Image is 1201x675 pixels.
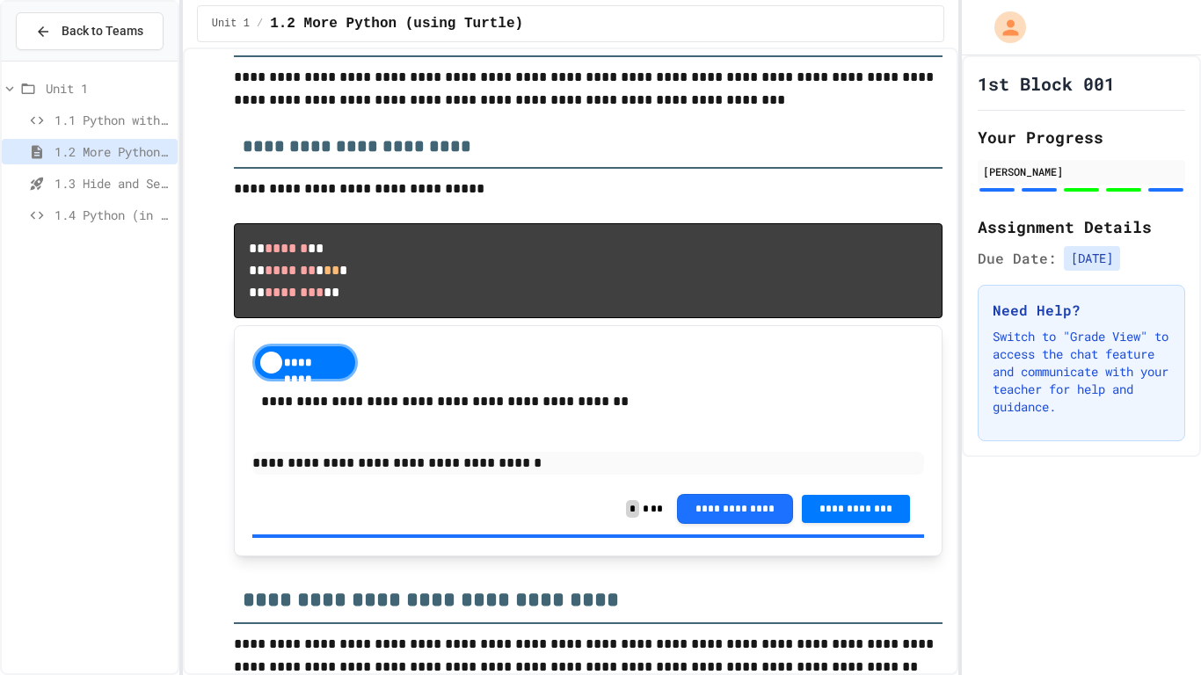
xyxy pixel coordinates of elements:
[978,214,1185,239] h2: Assignment Details
[46,79,171,98] span: Unit 1
[55,142,171,161] span: 1.2 More Python (using Turtle)
[55,111,171,129] span: 1.1 Python with Turtle
[257,17,263,31] span: /
[55,174,171,192] span: 1.3 Hide and Seek
[976,7,1030,47] div: My Account
[16,12,164,50] button: Back to Teams
[993,328,1170,416] p: Switch to "Grade View" to access the chat feature and communicate with your teacher for help and ...
[993,300,1170,321] h3: Need Help?
[212,17,250,31] span: Unit 1
[55,206,171,224] span: 1.4 Python (in Groups)
[978,71,1115,96] h1: 1st Block 001
[978,248,1057,269] span: Due Date:
[983,163,1180,179] div: [PERSON_NAME]
[62,22,143,40] span: Back to Teams
[1064,246,1120,271] span: [DATE]
[270,13,523,34] span: 1.2 More Python (using Turtle)
[978,125,1185,149] h2: Your Progress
